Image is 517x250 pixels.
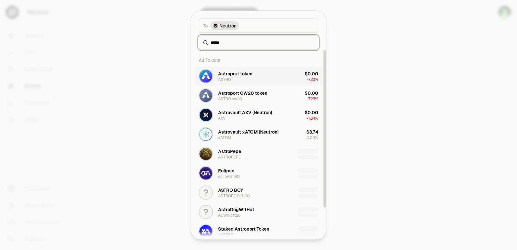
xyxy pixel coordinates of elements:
[218,90,267,96] div: Astroport CW20 token
[218,187,243,193] div: ASTRO BOY
[218,206,254,212] div: AstroDogWifHat
[307,77,318,82] span: -7.23%
[218,225,269,232] div: Staked Astroport Token
[218,128,279,135] div: Astrovault xATOM (Neutron)
[195,144,322,163] button: ASTROPEPE LogoAstroPepeASTROPEPE
[305,90,318,96] div: $0.00
[199,89,212,102] img: ASTRO.cw20 Logo
[195,105,322,125] button: AXV LogoAstrovault AXV (Neutron)AXV$0.00-1.84%
[195,53,322,66] div: All Tokens
[218,109,272,115] div: Astrovault AXV (Neutron)
[203,22,208,29] span: To
[218,115,226,121] div: AXV
[199,18,318,33] button: ToNeutron LogoNeutron
[195,222,322,241] button: xASTRO LogoStaked Astroport TokenxASTRO
[307,96,318,101] span: -7.23%
[214,24,217,27] img: Neutron Logo
[218,77,231,82] div: ASTRO
[218,148,241,154] div: AstroPepe
[218,193,250,198] div: ASTROBOY.cft20
[199,167,212,179] img: eclipASTRO Logo
[218,212,241,218] div: ADWIF.cft20
[195,66,322,86] button: ASTRO LogoAstroport tokenASTRO$0.00-7.23%
[195,125,322,144] button: xATOM LogoAstrovault xATOM (Neutron)xATOM$3.740.00%
[199,128,212,141] img: xATOM Logo
[218,154,241,159] div: ASTROPEPE
[218,167,234,174] div: Eclipse
[195,183,322,202] button: ASTRO BOYASTROBOY.cft20
[199,70,212,82] img: ASTRO Logo
[195,202,322,222] button: AstroDogWifHatADWIF.cft20
[305,109,318,115] div: $0.00
[218,135,231,140] div: xATOM
[305,70,318,77] div: $0.00
[219,22,237,29] span: Neutron
[306,128,318,135] div: $3.74
[307,115,318,121] span: -1.84%
[307,135,318,140] span: 0.00%
[218,70,252,77] div: Astroport token
[218,174,240,179] div: eclipASTRO
[199,147,212,160] img: ASTROPEPE Logo
[199,108,212,121] img: AXV Logo
[195,86,322,105] button: ASTRO.cw20 LogoAstroport CW20 tokenASTRO.cw20$0.00-7.23%
[195,163,322,183] button: eclipASTRO LogoEclipseeclipASTRO
[218,96,242,101] div: ASTRO.cw20
[199,225,212,238] img: xASTRO Logo
[218,232,233,237] div: xASTRO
